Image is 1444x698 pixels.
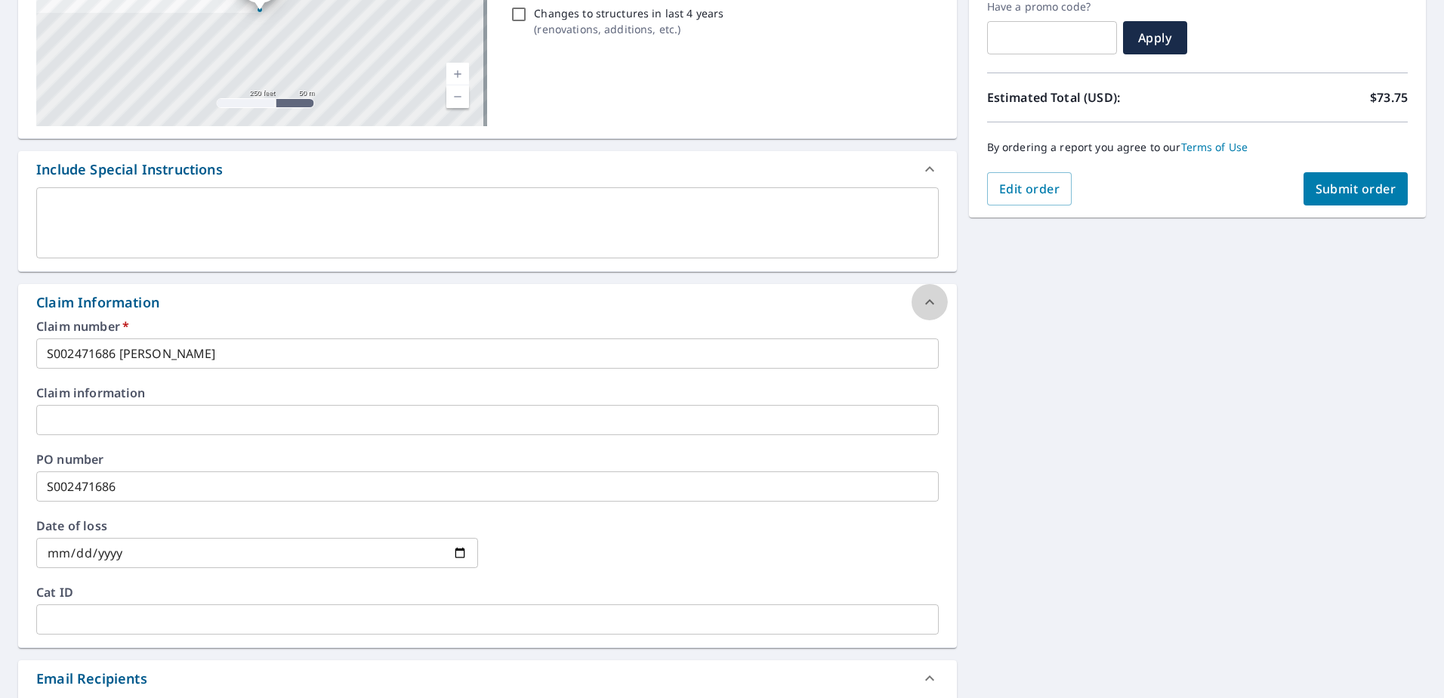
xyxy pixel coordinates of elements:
[36,453,939,465] label: PO number
[18,660,957,696] div: Email Recipients
[36,387,939,399] label: Claim information
[36,586,939,598] label: Cat ID
[36,520,478,532] label: Date of loss
[36,292,159,313] div: Claim Information
[446,85,469,108] a: Current Level 17, Zoom Out
[18,284,957,320] div: Claim Information
[1370,88,1408,107] p: $73.75
[1123,21,1187,54] button: Apply
[36,669,147,689] div: Email Recipients
[534,5,724,21] p: Changes to structures in last 4 years
[987,88,1198,107] p: Estimated Total (USD):
[534,21,724,37] p: ( renovations, additions, etc. )
[36,159,223,180] div: Include Special Instructions
[999,181,1060,197] span: Edit order
[36,320,939,332] label: Claim number
[987,172,1072,205] button: Edit order
[1304,172,1409,205] button: Submit order
[1181,140,1248,154] a: Terms of Use
[1135,29,1175,46] span: Apply
[987,141,1408,154] p: By ordering a report you agree to our
[446,63,469,85] a: Current Level 17, Zoom In
[1316,181,1396,197] span: Submit order
[18,151,957,187] div: Include Special Instructions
